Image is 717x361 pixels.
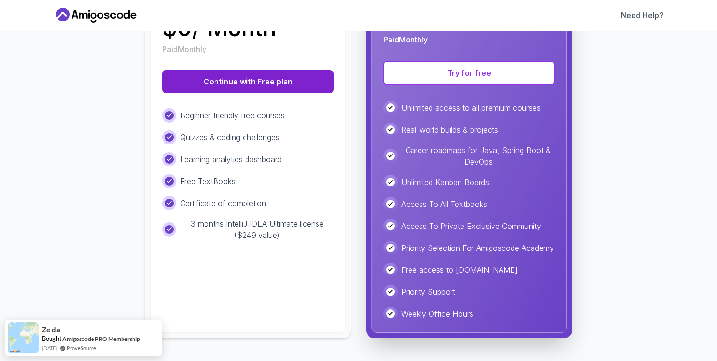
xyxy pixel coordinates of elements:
[401,176,489,188] p: Unlimited Kanban Boards
[180,197,266,209] p: Certificate of completion
[8,322,39,353] img: provesource social proof notification image
[62,335,140,343] a: Amigoscode PRO Membership
[180,132,279,143] p: Quizzes & coding challenges
[401,144,555,167] p: Career roadmaps for Java, Spring Boot & DevOps
[162,17,276,40] p: $ 0 / Month
[401,220,541,232] p: Access To Private Exclusive Community
[401,102,541,113] p: Unlimited access to all premium courses
[401,242,554,254] p: Priority Selection For Amigoscode Academy
[401,124,498,135] p: Real-world builds & projects
[621,10,664,21] a: Need Help?
[180,110,285,121] p: Beginner friendly free courses
[42,335,61,342] span: Bought
[162,70,334,93] button: Continue with Free plan
[42,344,57,352] span: [DATE]
[401,264,518,276] p: Free access to [DOMAIN_NAME]
[401,198,487,210] p: Access To All Textbooks
[42,326,60,334] span: Zelda
[67,344,96,352] a: ProveSource
[180,218,334,241] p: 3 months IntelliJ IDEA Ultimate license ($249 value)
[180,154,282,165] p: Learning analytics dashboard
[162,43,206,55] p: Paid Monthly
[401,308,473,320] p: Weekly Office Hours
[180,175,236,187] p: Free TextBooks
[383,61,555,85] button: Try for free
[383,34,428,45] p: Paid Monthly
[401,286,455,298] p: Priority Support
